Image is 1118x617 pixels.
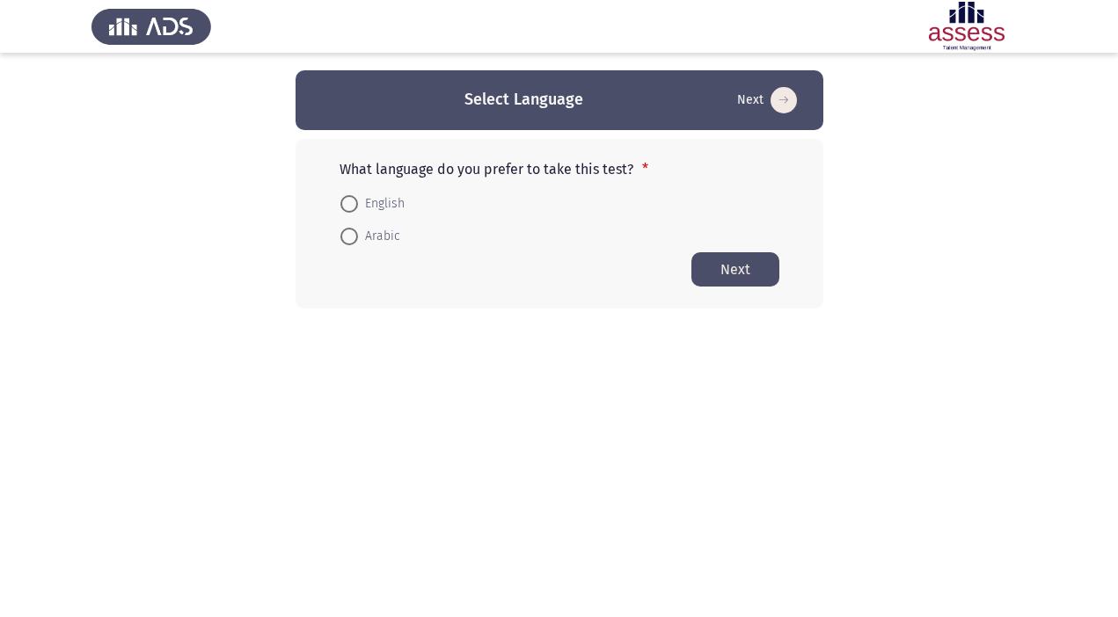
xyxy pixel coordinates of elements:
[691,252,779,287] button: Start assessment
[464,89,583,111] h3: Select Language
[340,161,779,178] p: What language do you prefer to take this test?
[91,2,211,51] img: Assess Talent Management logo
[358,193,405,214] span: English
[907,2,1027,51] img: Assessment logo of Potentiality Assessment R2 (EN/AR)
[732,86,802,114] button: Start assessment
[358,226,400,247] span: Arabic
